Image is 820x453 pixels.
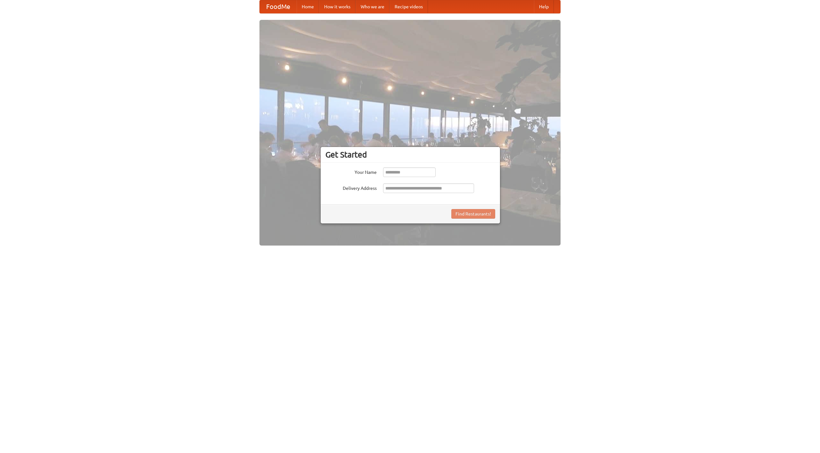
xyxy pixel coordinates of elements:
button: Find Restaurants! [451,209,495,219]
label: Delivery Address [325,183,377,191]
label: Your Name [325,167,377,175]
h3: Get Started [325,150,495,159]
a: Who we are [356,0,389,13]
a: FoodMe [260,0,297,13]
a: Home [297,0,319,13]
a: How it works [319,0,356,13]
a: Recipe videos [389,0,428,13]
a: Help [534,0,554,13]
